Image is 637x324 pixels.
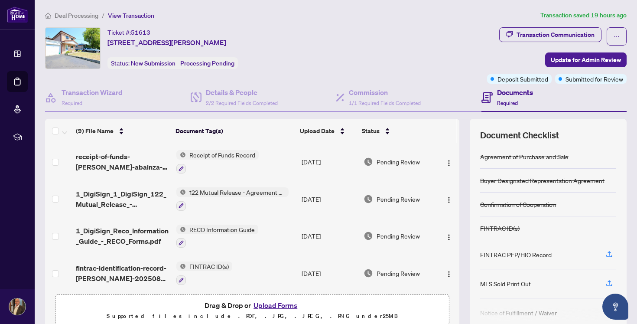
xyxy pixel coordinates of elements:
img: Status Icon [176,262,186,271]
button: Open asap [602,294,628,320]
div: Confirmation of Cooperation [480,200,556,209]
p: Supported files include .PDF, .JPG, .JPEG, .PNG under 25 MB [61,311,443,321]
h4: Documents [497,87,533,98]
h4: Details & People [206,87,278,98]
span: 2/2 Required Fields Completed [206,100,278,106]
button: Status IconReceipt of Funds Record [176,150,259,173]
img: Document Status [364,157,373,167]
span: Required [497,100,518,106]
button: Transaction Communication [499,27,601,42]
span: Deal Processing [55,12,98,20]
img: Profile Icon [9,298,26,315]
span: 122 Mutual Release - Agreement of Purchase and Sale [186,187,289,197]
img: Document Status [364,231,373,241]
td: [DATE] [298,143,360,180]
img: Document Status [364,194,373,204]
div: MLS Sold Print Out [480,279,531,288]
div: Transaction Communication [517,28,595,42]
h4: Commission [349,87,421,98]
button: Logo [442,192,456,206]
span: (9) File Name [76,126,114,136]
span: 51613 [131,29,150,36]
span: 1_DigiSign_1_DigiSign_122_Mutual_Release_-_Agreement_of_Purchase_and_Sale_-_OREA.pdf [76,189,169,209]
span: receipt-of-funds-[PERSON_NAME]-abainza-20250823-070615.pdf [76,151,169,172]
span: [STREET_ADDRESS][PERSON_NAME] [107,37,226,48]
button: Status IconRECO Information Guide [176,225,258,248]
span: ellipsis [614,33,620,39]
span: 1_DigiSign_Reco_Information_Guide_-_RECO_Forms.pdf [76,226,169,246]
img: Logo [445,271,452,278]
span: Drag & Drop or [205,300,300,311]
span: RECO Information Guide [186,225,258,234]
img: Status Icon [176,225,186,234]
span: Receipt of Funds Record [186,150,259,160]
button: Status Icon122 Mutual Release - Agreement of Purchase and Sale [176,187,289,211]
span: Pending Review [377,194,420,204]
span: Update for Admin Review [551,53,621,67]
span: Pending Review [377,268,420,278]
img: Document Status [364,268,373,278]
span: New Submission - Processing Pending [131,59,234,67]
img: Status Icon [176,187,186,197]
span: FINTRAC ID(s) [186,262,232,271]
span: fintrac-identification-record-[PERSON_NAME]-20250823-063527.pdf [76,263,169,284]
th: Document Tag(s) [172,119,297,143]
span: Document Checklist [480,129,559,141]
h4: Transaction Wizard [62,87,123,98]
td: [DATE] [298,180,360,218]
th: (9) File Name [72,119,172,143]
div: Buyer Designated Representation Agreement [480,176,604,185]
div: Status: [107,57,238,69]
button: Logo [442,155,456,169]
button: Logo [442,229,456,243]
td: [DATE] [298,255,360,292]
img: IMG-W12348154_1.jpg [45,28,100,69]
span: home [45,13,51,19]
img: Logo [445,234,452,241]
button: Update for Admin Review [545,52,627,67]
span: View Transaction [108,12,154,20]
span: Upload Date [300,126,335,136]
button: Logo [442,266,456,280]
div: Ticket #: [107,27,150,37]
article: Transaction saved 19 hours ago [540,10,627,20]
div: FINTRAC ID(s) [480,223,520,233]
li: / [102,10,104,20]
img: Status Icon [176,150,186,160]
span: Submitted for Review [565,74,623,84]
button: Status IconFINTRAC ID(s) [176,262,232,285]
span: Required [62,100,82,106]
span: Pending Review [377,157,420,167]
th: Upload Date [296,119,358,143]
th: Status [358,119,435,143]
img: logo [7,7,28,23]
span: Pending Review [377,231,420,241]
div: Agreement of Purchase and Sale [480,152,569,161]
span: Status [362,126,380,136]
img: Logo [445,160,452,167]
span: Deposit Submitted [497,74,548,84]
button: Upload Forms [251,300,300,311]
span: 1/1 Required Fields Completed [349,100,421,106]
img: Logo [445,196,452,203]
div: FINTRAC PEP/HIO Record [480,250,552,259]
td: [DATE] [298,218,360,255]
